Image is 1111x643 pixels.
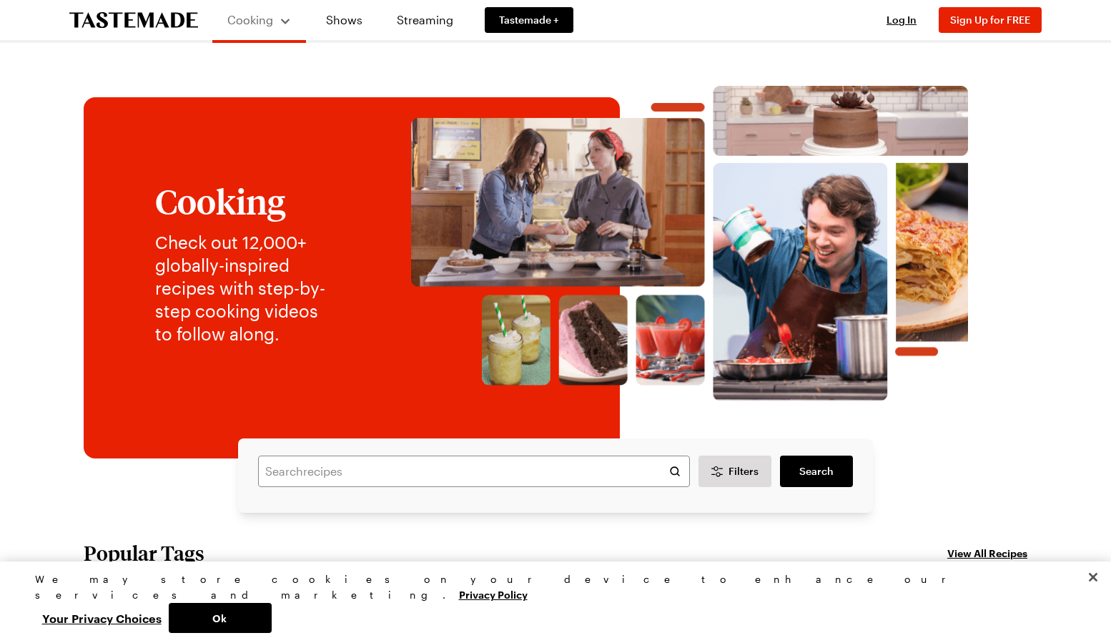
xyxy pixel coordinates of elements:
[499,13,559,27] span: Tastemade +
[155,182,337,220] h1: Cooking
[35,603,169,633] button: Your Privacy Choices
[35,571,1065,603] div: We may store cookies on your device to enhance our services and marketing.
[84,541,204,564] h2: Popular Tags
[780,456,853,487] a: filters
[947,545,1027,561] a: View All Recipes
[459,587,528,601] a: More information about your privacy, opens in a new tab
[35,571,1065,633] div: Privacy
[485,7,573,33] a: Tastemade +
[887,14,917,26] span: Log In
[729,464,759,478] span: Filters
[950,14,1030,26] span: Sign Up for FREE
[155,231,337,345] p: Check out 12,000+ globally-inspired recipes with step-by-step cooking videos to follow along.
[698,456,771,487] button: Desktop filters
[69,12,198,29] a: To Tastemade Home Page
[227,6,292,34] button: Cooking
[366,86,1013,401] img: Explore recipes
[939,7,1042,33] button: Sign Up for FREE
[873,13,930,27] button: Log In
[1077,561,1109,593] button: Close
[169,603,272,633] button: Ok
[799,464,834,478] span: Search
[227,13,273,26] span: Cooking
